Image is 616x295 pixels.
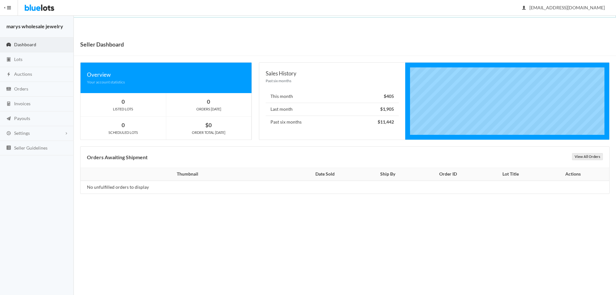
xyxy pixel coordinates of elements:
span: Seller Guidelines [14,145,47,151]
th: Order ID [416,168,480,181]
th: Thumbnail [81,168,291,181]
div: Sales History [266,69,398,78]
div: ORDER TOTAL [DATE] [166,130,252,135]
td: No unfulfilled orders to display [81,181,291,194]
div: Overview [87,70,245,79]
div: LISTED LOTS [81,106,166,112]
div: Your account statistics [87,79,245,85]
li: Last month [266,103,398,116]
span: Dashboard [14,42,36,47]
strong: 0 [207,98,210,105]
strong: $1,905 [380,106,394,112]
strong: $405 [384,93,394,99]
div: Past six months [266,78,398,84]
span: Orders [14,86,28,91]
b: Orders Awaiting Shipment [87,154,148,160]
div: SCHEDULED LOTS [81,130,166,135]
span: Invoices [14,101,30,106]
strong: 0 [122,122,125,128]
strong: $0 [205,122,212,128]
th: Lot Title [480,168,541,181]
ion-icon: paper plane [5,116,12,122]
a: View All Orders [572,153,603,160]
ion-icon: cash [5,86,12,92]
strong: $11,442 [378,119,394,125]
ion-icon: clipboard [5,57,12,63]
span: [EMAIL_ADDRESS][DOMAIN_NAME] [522,5,605,10]
strong: marys wholesale jewelry [6,23,63,29]
ion-icon: calculator [5,101,12,107]
ion-icon: flash [5,72,12,78]
th: Actions [541,168,609,181]
ion-icon: speedometer [5,42,12,48]
th: Ship By [359,168,416,181]
li: Past six months [266,116,398,128]
ion-icon: list box [5,145,12,151]
span: Lots [14,56,22,62]
strong: 0 [122,98,125,105]
span: Payouts [14,116,30,121]
span: Auctions [14,71,32,77]
li: This month [266,90,398,103]
span: Settings [14,130,30,136]
h1: Seller Dashboard [80,39,124,49]
ion-icon: person [521,5,527,11]
ion-icon: cog [5,131,12,137]
div: ORDERS [DATE] [166,106,252,112]
th: Date Sold [291,168,359,181]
